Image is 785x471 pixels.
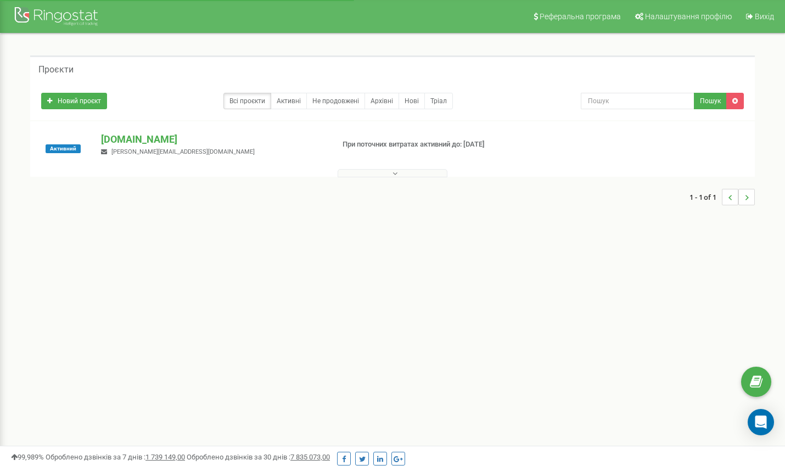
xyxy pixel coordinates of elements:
input: Пошук [581,93,695,109]
span: Активний [46,144,81,153]
u: 1 739 149,00 [145,453,185,461]
h5: Проєкти [38,65,74,75]
span: [PERSON_NAME][EMAIL_ADDRESS][DOMAIN_NAME] [111,148,255,155]
a: Активні [271,93,307,109]
a: Новий проєкт [41,93,107,109]
a: Архівні [365,93,399,109]
u: 7 835 073,00 [290,453,330,461]
span: Оброблено дзвінків за 30 днів : [187,453,330,461]
nav: ... [689,178,755,216]
a: Тріал [424,93,453,109]
span: Оброблено дзвінків за 7 днів : [46,453,185,461]
a: Всі проєкти [223,93,271,109]
div: Open Intercom Messenger [748,409,774,435]
span: 99,989% [11,453,44,461]
a: Не продовжені [306,93,365,109]
button: Пошук [694,93,727,109]
span: Вихід [755,12,774,21]
a: Нові [399,93,425,109]
span: 1 - 1 of 1 [689,189,722,205]
p: [DOMAIN_NAME] [101,132,324,147]
span: Налаштування профілю [645,12,732,21]
span: Реферальна програма [540,12,621,21]
p: При поточних витратах активний до: [DATE] [343,139,506,150]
